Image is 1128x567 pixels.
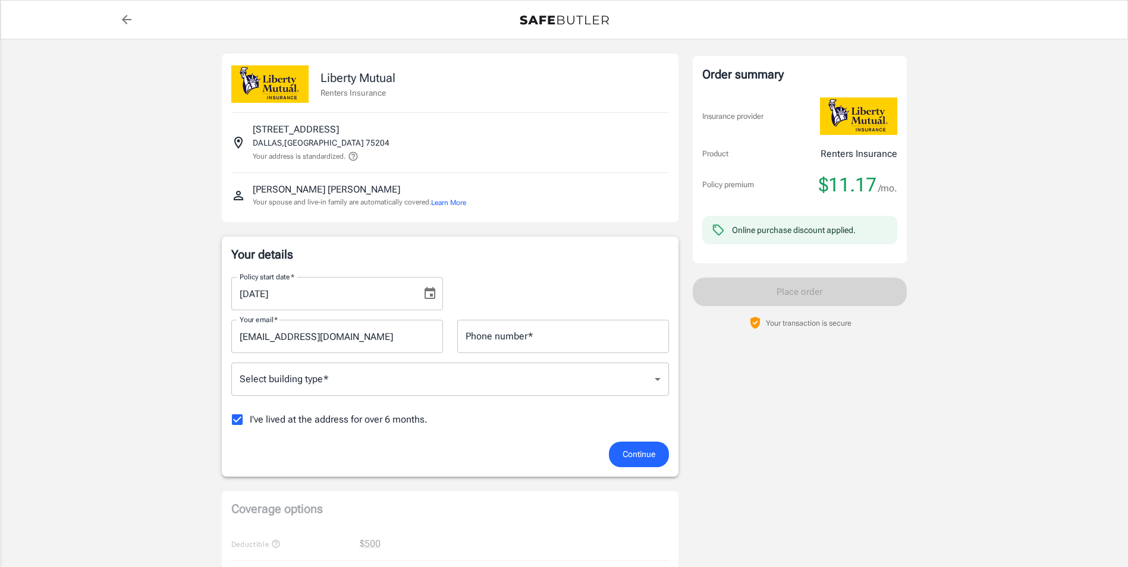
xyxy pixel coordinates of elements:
[231,277,413,310] input: MM/DD/YYYY
[819,173,876,197] span: $11.17
[240,272,294,282] label: Policy start date
[253,182,400,197] p: [PERSON_NAME] [PERSON_NAME]
[609,442,669,467] button: Continue
[250,412,428,427] span: I've lived at the address for over 6 months.
[418,282,442,305] button: Choose date, selected date is Oct 16, 2025
[231,136,246,150] svg: Insured address
[702,179,754,191] p: Policy premium
[240,314,278,325] label: Your email
[732,224,856,236] div: Online purchase discount applied.
[431,197,466,208] button: Learn More
[231,320,443,353] input: Enter email
[520,15,609,25] img: Back to quotes
[253,197,466,208] p: Your spouse and live-in family are automatically covered.
[702,148,728,160] p: Product
[231,188,246,203] svg: Insured person
[821,147,897,161] p: Renters Insurance
[623,447,655,462] span: Continue
[766,317,852,329] p: Your transaction is secure
[878,180,897,197] span: /mo.
[321,69,395,87] p: Liberty Mutual
[253,122,339,137] p: [STREET_ADDRESS]
[702,65,897,83] div: Order summary
[702,111,763,122] p: Insurance provider
[115,8,139,31] a: back to quotes
[231,246,669,263] p: Your details
[457,320,669,353] input: Enter number
[321,87,395,99] p: Renters Insurance
[231,65,309,103] img: Liberty Mutual
[820,97,897,135] img: Liberty Mutual
[253,137,389,149] p: DALLAS , [GEOGRAPHIC_DATA] 75204
[253,151,345,162] p: Your address is standardized.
